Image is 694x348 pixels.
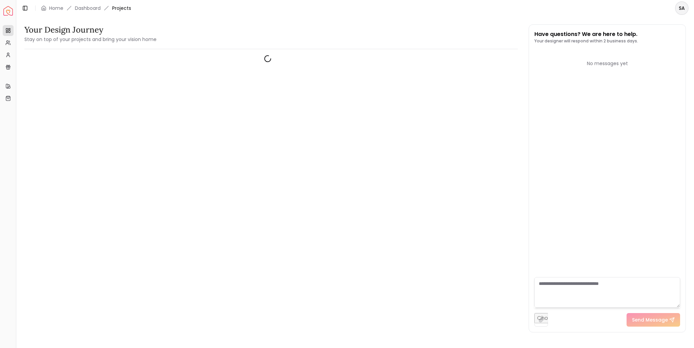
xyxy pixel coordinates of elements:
[24,36,157,43] small: Stay on top of your projects and bring your vision home
[24,24,157,35] h3: Your Design Journey
[675,1,689,15] button: SA
[3,6,13,16] a: Spacejoy
[534,38,638,44] p: Your designer will respond within 2 business days.
[75,5,101,12] a: Dashboard
[676,2,688,14] span: SA
[534,30,638,38] p: Have questions? We are here to help.
[49,5,63,12] a: Home
[112,5,131,12] span: Projects
[534,60,680,67] div: No messages yet
[41,5,131,12] nav: breadcrumb
[3,6,13,16] img: Spacejoy Logo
